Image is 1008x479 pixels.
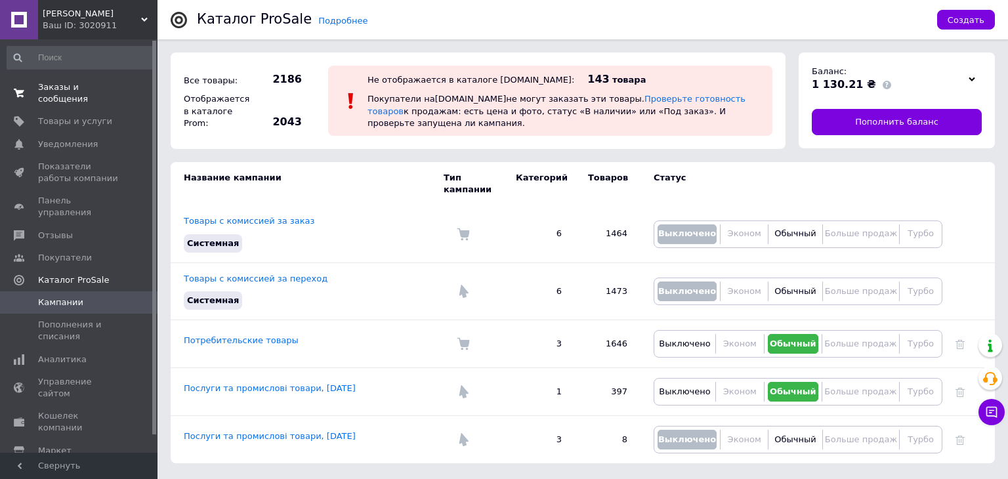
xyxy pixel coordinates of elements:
button: Выключено [658,281,717,301]
span: Турбо [908,386,934,396]
button: Выключено [658,382,712,402]
button: Турбо [903,224,938,244]
td: 1646 [575,320,640,368]
button: Выключено [658,224,717,244]
span: Баланс: [812,66,847,76]
span: Заказы и сообщения [38,81,121,105]
span: Выключено [659,339,710,348]
button: Обычный [772,281,818,301]
span: Выключено [659,386,710,396]
button: Больше продаж [826,382,896,402]
span: Показатели работы компании [38,161,121,184]
span: Создать [948,15,984,25]
span: Больше продаж [824,386,896,396]
a: Послуги та промислові товари, [DATE] [184,383,356,393]
span: 2186 [256,72,302,87]
span: Пополнить баланс [855,116,938,128]
span: 1 130.21 ₴ [812,78,876,91]
td: 8 [575,416,640,464]
span: товара [612,75,646,85]
button: Обычный [768,334,818,354]
img: :exclamation: [341,91,361,111]
span: Уведомления [38,138,98,150]
span: Кошелек компании [38,410,121,434]
td: 1464 [575,205,640,262]
button: Турбо [903,382,938,402]
input: Поиск [7,46,155,70]
a: Удалить [955,434,965,444]
button: Эконом [724,281,765,301]
td: 1 [503,368,575,416]
td: Категорий [503,162,575,205]
img: Комиссия за переход [457,385,470,398]
img: Комиссия за переход [457,433,470,446]
div: Все товары: [180,72,253,90]
td: 3 [503,320,575,368]
td: Статус [640,162,942,205]
td: Товаров [575,162,640,205]
div: Не отображается в каталоге [DOMAIN_NAME]: [367,75,574,85]
span: Аналитика [38,354,87,365]
span: Турбо [908,228,934,238]
a: Пополнить баланс [812,109,982,135]
img: Комиссия за заказ [457,337,470,350]
span: Эконом [728,286,761,296]
td: 397 [575,368,640,416]
span: 2043 [256,115,302,129]
span: Товары и услуги [38,115,112,127]
span: Системная [187,238,239,248]
div: Каталог ProSale [197,12,312,26]
span: Системная [187,295,239,305]
span: Эконом [723,386,757,396]
td: Название кампании [171,162,444,205]
span: Управление сайтом [38,376,121,400]
img: Комиссия за заказ [457,228,470,241]
button: Обычный [772,430,818,449]
button: Создать [937,10,995,30]
a: Удалить [955,339,965,348]
span: Выключено [658,228,716,238]
span: Турбо [908,339,934,348]
span: 143 [587,73,609,85]
a: Товары с комиссией за заказ [184,216,314,226]
button: Обычный [772,224,818,244]
button: Больше продаж [826,224,896,244]
span: Покупатели [38,252,92,264]
button: Турбо [903,430,938,449]
span: Выключено [658,434,716,444]
span: Больше продаж [825,286,897,296]
span: Эконом [723,339,757,348]
span: Больше продаж [825,228,897,238]
button: Турбо [903,334,938,354]
td: 6 [503,205,575,262]
span: Обычный [774,434,816,444]
td: 6 [503,262,575,320]
span: Турбо [908,434,934,444]
button: Эконом [724,430,765,449]
span: Каталог ProSale [38,274,109,286]
td: 1473 [575,262,640,320]
button: Эконом [724,224,765,244]
span: Євро Фермер [43,8,141,20]
span: Эконом [728,434,761,444]
span: Отзывы [38,230,73,241]
span: Эконом [728,228,761,238]
button: Турбо [903,281,938,301]
span: Обычный [774,286,816,296]
button: Больше продаж [826,334,896,354]
span: Выключено [658,286,716,296]
span: Панель управления [38,195,121,219]
button: Больше продаж [826,281,896,301]
td: Тип кампании [444,162,503,205]
td: 3 [503,416,575,464]
span: Обычный [774,228,816,238]
img: Комиссия за переход [457,285,470,298]
div: Отображается в каталоге Prom: [180,90,253,133]
button: Эконом [719,334,761,354]
button: Обычный [768,382,818,402]
button: Выключено [658,334,712,354]
span: Турбо [908,286,934,296]
span: Обычный [770,339,816,348]
a: Проверьте готовность товаров [367,94,745,115]
div: Ваш ID: 3020911 [43,20,157,31]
